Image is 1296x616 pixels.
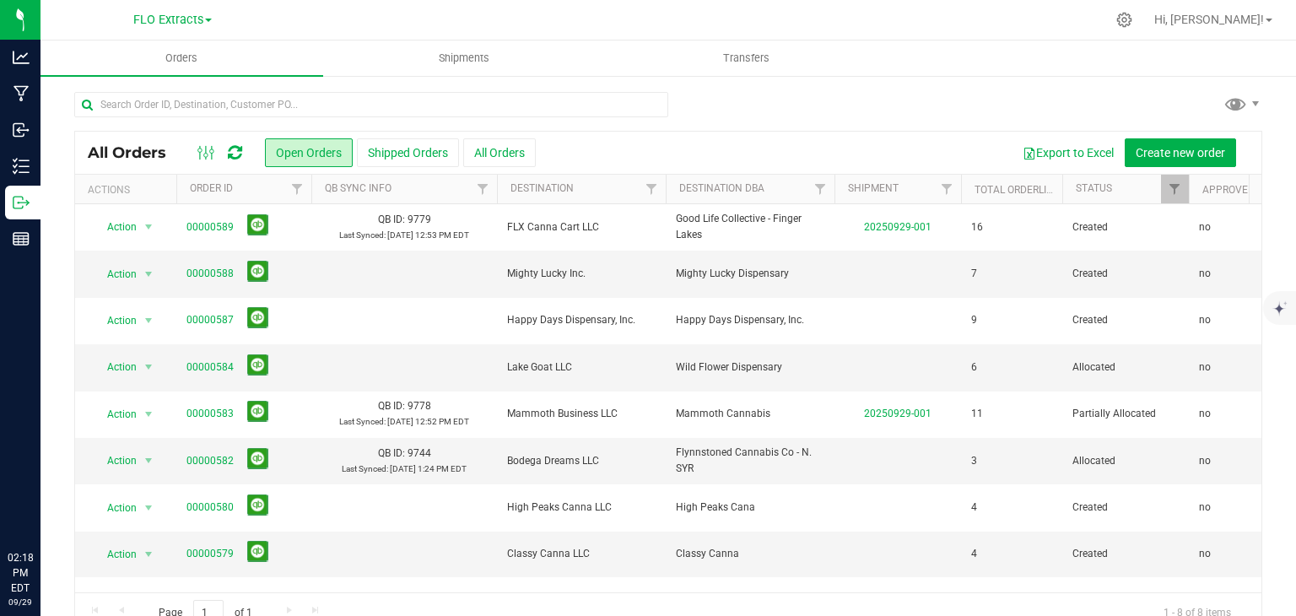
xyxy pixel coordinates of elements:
[507,266,656,282] span: Mighty Lucky Inc.
[13,122,30,138] inline-svg: Inbound
[971,266,977,282] span: 7
[975,184,1066,196] a: Total Orderlines
[1202,184,1260,196] a: Approved?
[463,138,536,167] button: All Orders
[510,182,574,194] a: Destination
[679,182,764,194] a: Destination DBA
[1199,406,1211,422] span: no
[848,182,899,194] a: Shipment
[378,213,405,225] span: QB ID:
[138,355,159,379] span: select
[92,496,138,520] span: Action
[1161,175,1189,203] a: Filter
[1072,359,1179,376] span: Allocated
[13,85,30,102] inline-svg: Manufacturing
[1072,406,1179,422] span: Partially Allocated
[92,355,138,379] span: Action
[339,417,386,426] span: Last Synced:
[606,41,888,76] a: Transfers
[507,312,656,328] span: Happy Days Dispensary, Inc.
[186,266,234,282] a: 00000588
[408,400,431,412] span: 9778
[92,403,138,426] span: Action
[13,230,30,247] inline-svg: Reports
[339,230,386,240] span: Last Synced:
[1076,182,1112,194] a: Status
[387,417,469,426] span: [DATE] 12:52 PM EDT
[676,445,824,477] span: Flynnstoned Cannabis Co - N. SYR
[1072,546,1179,562] span: Created
[971,500,977,516] span: 4
[1199,546,1211,562] span: no
[88,184,170,196] div: Actions
[408,213,431,225] span: 9779
[138,449,159,473] span: select
[92,215,138,239] span: Action
[138,543,159,566] span: select
[1072,500,1179,516] span: Created
[1199,266,1211,282] span: no
[342,464,388,473] span: Last Synced:
[186,453,234,469] a: 00000582
[1199,359,1211,376] span: no
[676,266,824,282] span: Mighty Lucky Dispensary
[507,219,656,235] span: FLX Canna Cart LLC
[1199,219,1211,235] span: no
[971,359,977,376] span: 6
[8,550,33,596] p: 02:18 PM EDT
[17,481,67,532] iframe: Resource center
[88,143,183,162] span: All Orders
[933,175,961,203] a: Filter
[387,230,469,240] span: [DATE] 12:53 PM EDT
[138,496,159,520] span: select
[864,221,931,233] a: 20250929-001
[50,478,70,499] iframe: Resource center unread badge
[507,406,656,422] span: Mammoth Business LLC
[1154,13,1264,26] span: Hi, [PERSON_NAME]!
[92,449,138,473] span: Action
[1199,500,1211,516] span: no
[143,51,220,66] span: Orders
[676,546,824,562] span: Classy Canna
[138,403,159,426] span: select
[1114,12,1135,28] div: Manage settings
[186,500,234,516] a: 00000580
[1072,453,1179,469] span: Allocated
[1136,146,1225,159] span: Create new order
[1125,138,1236,167] button: Create new order
[13,194,30,211] inline-svg: Outbound
[700,51,792,66] span: Transfers
[133,13,203,27] span: FLO Extracts
[138,215,159,239] span: select
[138,262,159,286] span: select
[357,138,459,167] button: Shipped Orders
[1199,453,1211,469] span: no
[378,400,405,412] span: QB ID:
[92,543,138,566] span: Action
[971,546,977,562] span: 4
[507,453,656,469] span: Bodega Dreams LLC
[971,406,983,422] span: 11
[469,175,497,203] a: Filter
[92,262,138,286] span: Action
[323,41,606,76] a: Shipments
[1072,312,1179,328] span: Created
[676,211,824,243] span: Good Life Collective - Finger Lakes
[971,219,983,235] span: 16
[265,138,353,167] button: Open Orders
[186,359,234,376] a: 00000584
[676,500,824,516] span: High Peaks Cana
[676,359,824,376] span: Wild Flower Dispensary
[676,312,824,328] span: Happy Days Dispensary, Inc.
[638,175,666,203] a: Filter
[13,49,30,66] inline-svg: Analytics
[408,447,431,459] span: 9744
[283,175,311,203] a: Filter
[186,406,234,422] a: 00000583
[864,408,931,419] a: 20250929-001
[186,546,234,562] a: 00000579
[190,182,233,194] a: Order ID
[507,546,656,562] span: Classy Canna LLC
[1199,312,1211,328] span: no
[971,453,977,469] span: 3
